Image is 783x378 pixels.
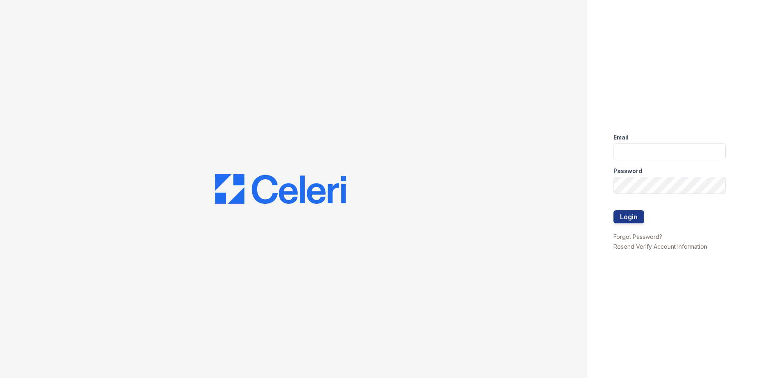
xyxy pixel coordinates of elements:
[613,167,642,175] label: Password
[613,210,644,223] button: Login
[613,243,707,250] a: Resend Verify Account Information
[613,133,629,142] label: Email
[613,233,662,240] a: Forgot Password?
[215,174,346,204] img: CE_Logo_Blue-a8612792a0a2168367f1c8372b55b34899dd931a85d93a1a3d3e32e68fde9ad4.png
